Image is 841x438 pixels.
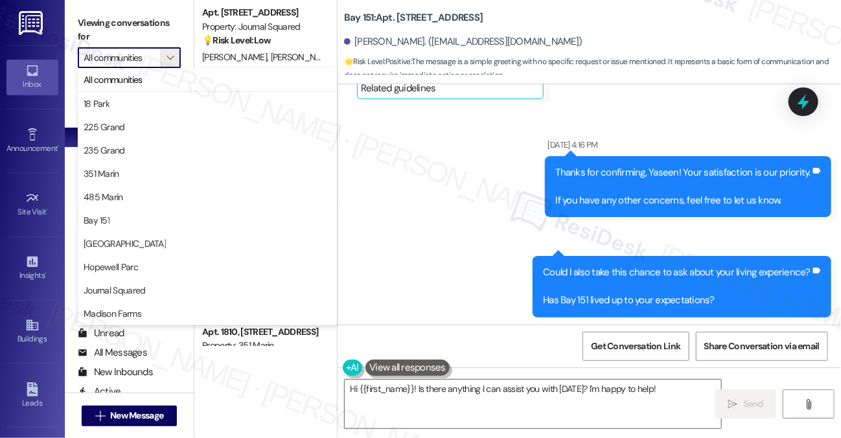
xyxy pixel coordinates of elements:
div: Unread [78,327,124,340]
a: Insights • [6,251,58,286]
span: 351 Marin [84,167,119,180]
div: All Messages [78,346,147,360]
a: Site Visit • [6,187,58,222]
a: Buildings [6,314,58,349]
button: Get Conversation Link [582,332,689,361]
i:  [95,411,105,421]
i:  [167,52,174,63]
input: All communities [84,47,160,68]
span: : The message is a simple greeting with no specific request or issue mentioned. It represents a b... [344,55,841,83]
span: 18 Park [84,97,109,110]
span: • [58,142,60,151]
span: Get Conversation Link [591,340,680,353]
a: Inbox [6,60,58,95]
div: Thanks for confirming, Yaseen! Your satisfaction is our priority. If you have any other concerns,... [556,166,811,207]
span: Hopewell Parc [84,260,138,273]
textarea: Hi {{first_name}}! Is there anything I can assist you with [DATE]? I'm happy to help! [345,380,721,428]
strong: 🌟 Risk Level: Positive [344,56,411,67]
a: Leads [6,378,58,413]
div: Apt. [STREET_ADDRESS] [202,6,322,19]
span: Share Conversation via email [704,340,820,353]
span: • [45,269,47,278]
div: Prospects [65,283,194,297]
span: 225 Grand [84,121,125,133]
span: Send [743,397,763,411]
div: New Inbounds [78,365,153,379]
div: [PERSON_NAME]. ([EMAIL_ADDRESS][DOMAIN_NAME]) [344,35,582,49]
div: Prospects + Residents [65,87,194,101]
strong: 💡 Risk Level: Low [202,34,271,46]
button: Send [715,389,776,419]
b: Bay 151: Apt. [STREET_ADDRESS] [344,11,483,25]
span: 235 Grand [84,144,125,157]
img: ResiDesk Logo [19,11,45,35]
i:  [803,399,813,409]
span: [PERSON_NAME] [271,51,340,63]
span: [GEOGRAPHIC_DATA] [84,237,166,250]
div: Could I also take this chance to ask about your living experience? Has Bay 151 lived up to your e... [544,266,811,307]
label: Viewing conversations for [78,13,181,47]
div: [DATE] 4:16 PM [545,138,598,152]
div: Property: Journal Squared [202,20,322,34]
div: Property: 351 Marin [202,339,322,352]
span: [PERSON_NAME] [202,51,271,63]
span: New Message [110,409,163,422]
button: New Message [82,406,178,426]
span: All communities [84,73,143,86]
span: Bay 151 [84,214,109,227]
span: Journal Squared [84,284,146,297]
span: Madison Farms [84,307,141,320]
span: • [47,205,49,214]
div: Active [78,385,121,398]
button: Share Conversation via email [696,332,828,361]
span: 485 Marin [84,190,123,203]
div: Apt. 1810, [STREET_ADDRESS] [202,325,322,339]
i:  [728,399,738,409]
